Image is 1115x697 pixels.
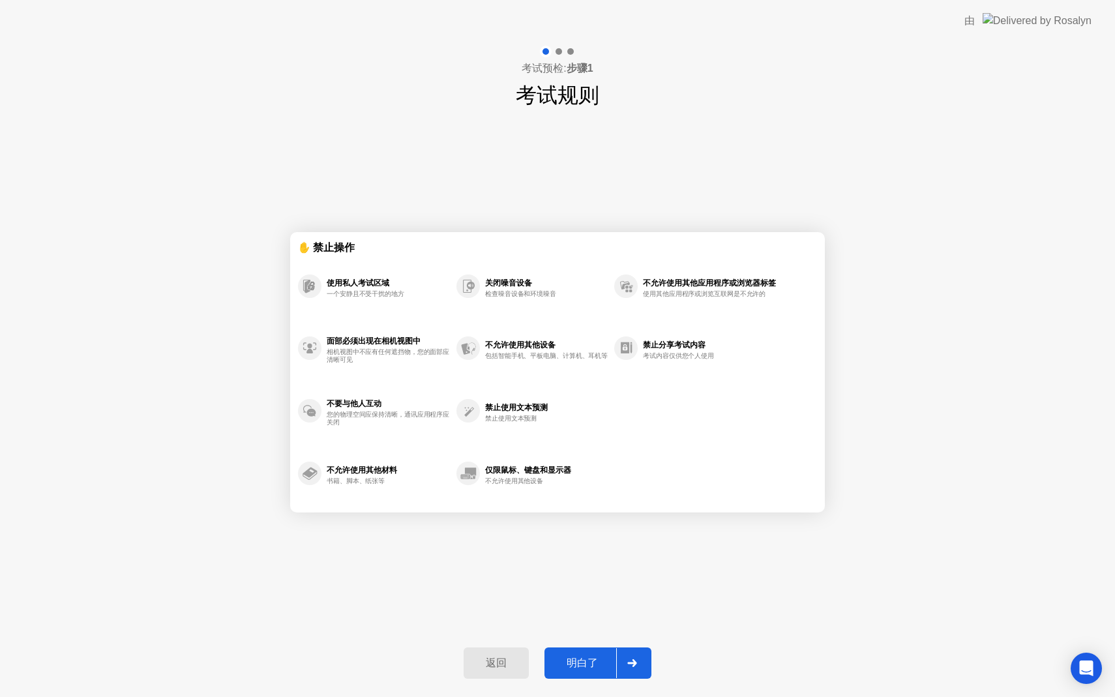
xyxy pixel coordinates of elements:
[548,657,616,670] div: 明白了
[643,290,766,298] div: 使用其他应用程序或浏览互联网是不允许的
[327,477,450,485] div: 书籍、脚本、纸张等
[643,278,776,288] div: 不允许使用其他应用程序或浏览器标签
[643,352,766,360] div: 考试内容仅供您个人使用
[485,477,608,485] div: 不允许使用其他设备
[544,647,651,679] button: 明白了
[468,657,525,670] div: 返回
[327,290,450,298] div: 一个安静且不受干扰的地方
[485,403,608,412] div: 禁止使用文本预测
[327,466,450,475] div: 不允许使用其他材料
[643,340,776,349] div: 禁止分享考试内容
[485,352,608,360] div: 包括智能手机、平板电脑、计算机、耳机等
[983,13,1092,28] img: Delivered by Rosalyn
[964,13,975,29] div: 由
[522,61,593,76] h4: 考试预检:
[485,466,608,475] div: 仅限鼠标、键盘和显示器
[464,647,529,679] button: 返回
[485,290,608,298] div: 检查噪音设备和环境噪音
[516,80,599,111] h1: 考试规则
[298,240,782,255] div: ✋ 禁止操作
[485,415,608,423] div: 禁止使用文本预测
[327,336,450,346] div: 面部必须出现在相机视图中
[327,411,450,426] div: 您的物理空间应保持清晰，通讯应用程序应关闭
[327,278,450,288] div: 使用私人考试区域
[1071,653,1102,684] div: Open Intercom Messenger
[485,278,608,288] div: 关闭噪音设备
[567,63,593,74] b: 步骤1
[327,348,450,364] div: 相机视图中不应有任何遮挡物，您的面部应清晰可见
[327,399,450,408] div: 不要与他人互动
[485,340,608,349] div: 不允许使用其他设备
